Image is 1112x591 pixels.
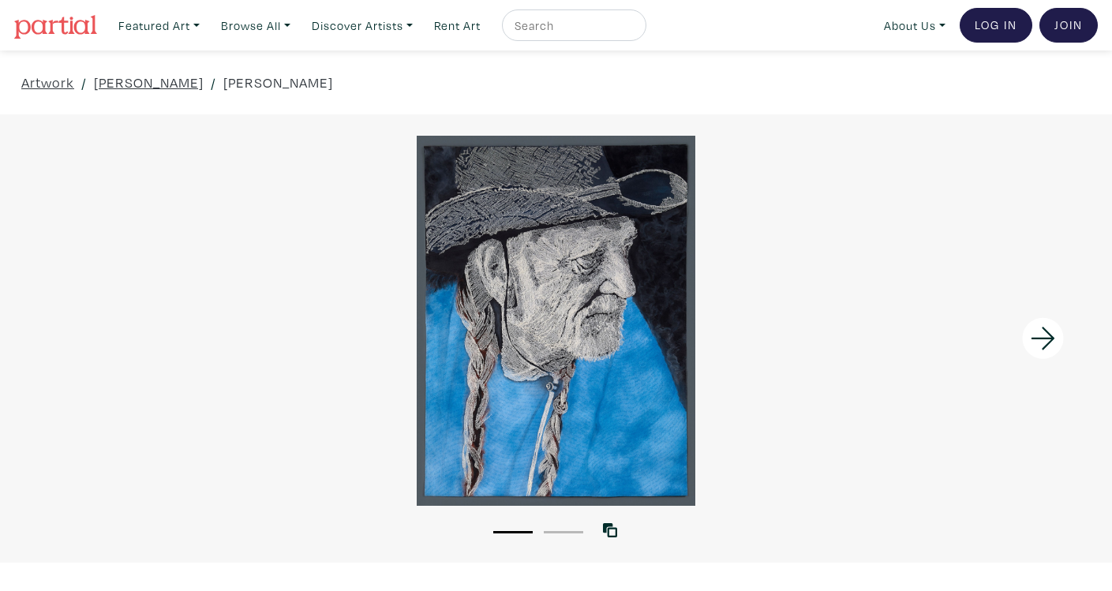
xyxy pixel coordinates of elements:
[513,16,631,36] input: Search
[214,9,298,42] a: Browse All
[493,531,533,533] button: 1 of 2
[81,72,87,93] span: /
[211,72,216,93] span: /
[877,9,953,42] a: About Us
[427,9,488,42] a: Rent Art
[305,9,420,42] a: Discover Artists
[960,8,1032,43] a: Log In
[21,72,74,93] a: Artwork
[94,72,204,93] a: [PERSON_NAME]
[111,9,207,42] a: Featured Art
[544,531,583,533] button: 2 of 2
[1039,8,1098,43] a: Join
[223,72,333,93] a: [PERSON_NAME]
